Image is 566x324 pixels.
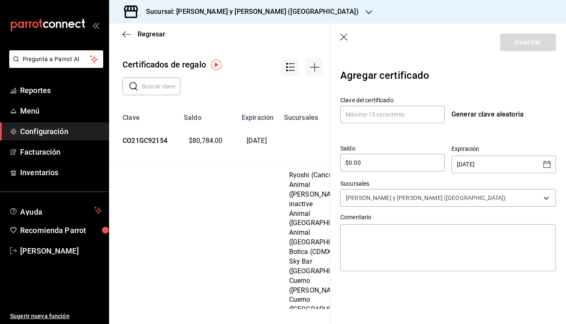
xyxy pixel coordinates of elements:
[20,225,102,236] span: Recomienda Parrot
[20,105,102,117] span: Menú
[20,167,102,178] span: Inventarios
[279,109,368,122] th: Sucursales
[109,109,179,122] th: Clave
[542,159,552,169] button: Open calendar
[142,78,180,95] input: Buscar clave de certificado
[281,58,299,78] div: Acciones
[138,30,165,38] span: Regresar
[92,22,99,29] button: open_drawer_menu
[109,122,179,161] td: CO21GC92154
[340,145,445,151] label: Saldo
[237,109,279,122] th: Expiración
[10,312,102,321] span: Sugerir nueva función
[340,180,556,186] label: Sucursales
[340,65,556,90] div: Agregar certificado
[179,109,237,122] th: Saldo
[451,145,556,153] p: Expiración
[9,50,103,68] button: Pregunta a Parrot AI
[451,109,556,119] div: Generar clave aleatoria
[6,61,103,70] a: Pregunta a Parrot AI
[23,55,90,64] span: Pregunta a Parrot AI
[340,214,556,220] label: Comentario
[20,245,102,257] span: [PERSON_NAME]
[346,194,506,202] span: [PERSON_NAME] y [PERSON_NAME] ([GEOGRAPHIC_DATA])
[20,85,102,96] span: Reportes
[305,58,323,78] div: Agregar opción
[340,97,445,103] label: Clave del certificado
[179,122,237,161] td: $80,784.00
[20,146,102,158] span: Facturación
[123,58,206,71] div: Certificados de regalo
[20,205,91,215] span: Ayuda
[20,126,102,137] span: Configuración
[237,122,279,161] td: [DATE]
[211,60,222,70] img: Tooltip marker
[340,106,445,123] input: Máximo 15 caracteres
[139,7,359,17] h3: Sucursal: [PERSON_NAME] y [PERSON_NAME] ([GEOGRAPHIC_DATA])
[123,30,165,38] button: Regresar
[340,158,445,168] input: $0.00
[457,156,539,173] input: DD/MM/YYYY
